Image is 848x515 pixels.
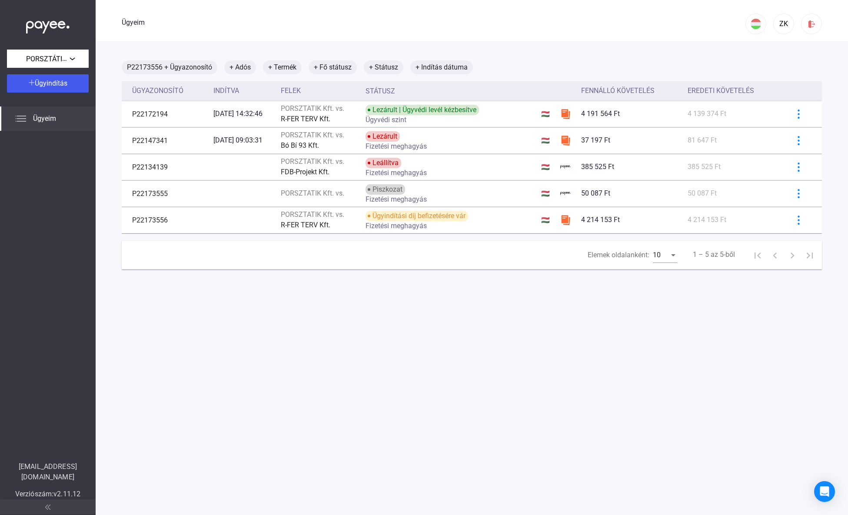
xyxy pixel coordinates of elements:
[688,163,721,171] font: 385 525 Ft
[26,16,70,34] img: white-payee-white-dot.svg
[581,189,610,197] font: 50 087 Ft
[581,216,620,224] font: 4 214 153 Ft
[213,110,263,118] font: [DATE] 14:32:46
[784,246,801,264] button: Következő oldal
[164,63,212,71] font: + Ügyazonosító
[541,216,550,224] font: 🇭🇺
[766,246,784,264] button: Előző oldal
[541,189,550,198] font: 🇭🇺
[366,142,427,150] font: Fizetési meghagyás
[794,189,803,198] img: kékebb
[7,74,89,93] button: Ügyindítás
[794,136,803,145] img: kékebb
[581,86,681,96] div: Fennálló követelés
[16,113,26,124] img: list.svg
[789,211,808,229] button: kékebb
[372,106,476,114] font: Lezárult | Ügyvédi levél kézbesítve
[560,188,571,199] img: kedvezményezett-logó
[281,157,344,166] font: PORSZTATIK Kft. vs.
[281,221,330,229] font: R-FER TERV Kft.
[122,18,145,27] font: Ügyeim
[801,13,822,34] button: kijelentkezés-piros
[653,251,661,259] font: 10
[541,110,550,118] font: 🇭🇺
[132,86,183,95] font: Ügyazonosító
[213,86,239,95] font: Indítva
[794,216,803,225] img: kékebb
[281,168,329,176] font: FDB-Projekt Kft.
[693,250,735,259] font: 1 – 5 az 5-ből
[688,110,726,118] font: 4 139 374 Ft
[560,162,571,172] img: kedvezményezett-logó
[794,163,803,172] img: kékebb
[132,216,168,224] font: P22173556
[26,54,79,63] font: PORSZTÁTIK Kft.
[653,250,677,260] mat-select: Elemek oldalanként:
[15,490,53,498] font: Verziószám:
[372,159,399,167] font: Leállítva
[581,86,655,95] font: Fennálló követelés
[688,136,717,144] font: 81 647 Ft
[132,136,168,145] font: P22147341
[560,215,571,225] img: szamlazzhu-mini
[541,163,550,171] font: 🇭🇺
[314,63,352,71] font: + Fő státusz
[794,110,803,119] img: kékebb
[745,13,766,34] button: HU
[281,210,344,219] font: PORSZTATIK Kft. vs.
[132,189,168,198] font: P22173555
[281,189,344,197] font: PORSZTATIK Kft. vs.
[789,105,808,123] button: kékebb
[372,212,466,220] font: Ügyindítási díj befizetésére vár
[773,13,794,34] button: ZK
[560,135,571,146] img: szamlazzhu-mini
[213,86,274,96] div: Indítva
[688,86,754,95] font: Eredeti követelés
[281,141,319,150] font: Bó Bí 93 Kft.
[281,131,344,139] font: PORSZTATIK Kft. vs.
[369,63,398,71] font: + Státusz
[213,136,263,144] font: [DATE] 09:03:31
[229,63,251,71] font: + Adós
[132,163,168,171] font: P22134139
[372,185,402,193] font: Piszkozat
[416,63,468,71] font: + Indítás dátuma
[281,86,301,95] font: Felek
[751,19,761,29] img: HU
[814,481,835,502] div: Intercom Messenger megnyitása
[688,86,778,96] div: Eredeti követelés
[132,86,206,96] div: Ügyazonosító
[688,189,717,197] font: 50 087 Ft
[281,86,359,96] div: Felek
[366,195,427,203] font: Fizetési meghagyás
[366,169,427,177] font: Fizetési meghagyás
[366,222,427,230] font: Fizetési meghagyás
[581,163,614,171] font: 385 525 Ft
[541,136,550,145] font: 🇭🇺
[560,109,571,119] img: szamlazzhu-mini
[29,80,35,86] img: plus-white.svg
[372,132,397,140] font: Lezárult
[789,158,808,176] button: kékebb
[7,50,89,68] button: PORSZTÁTIK Kft.
[779,20,788,28] font: ZK
[281,104,344,113] font: PORSZTATIK Kft. vs.
[19,462,77,481] font: [EMAIL_ADDRESS][DOMAIN_NAME]
[789,184,808,203] button: kékebb
[749,246,766,264] button: Első oldal
[366,116,406,124] font: Ügyvédi szint
[801,246,818,264] button: Utolsó oldal
[366,87,395,95] font: Státusz
[807,20,816,29] img: kijelentkezés-piros
[281,115,330,123] font: R-FER TERV Kft.
[45,505,50,510] img: arrow-double-left-grey.svg
[268,63,296,71] font: + Termék
[132,110,168,118] font: P22172194
[789,131,808,150] button: kékebb
[127,63,163,71] font: P22173556
[53,490,80,498] font: v2.11.12
[33,114,56,123] font: Ügyeim
[688,216,726,224] font: 4 214 153 Ft
[35,79,67,87] font: Ügyindítás
[581,110,620,118] font: 4 191 564 Ft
